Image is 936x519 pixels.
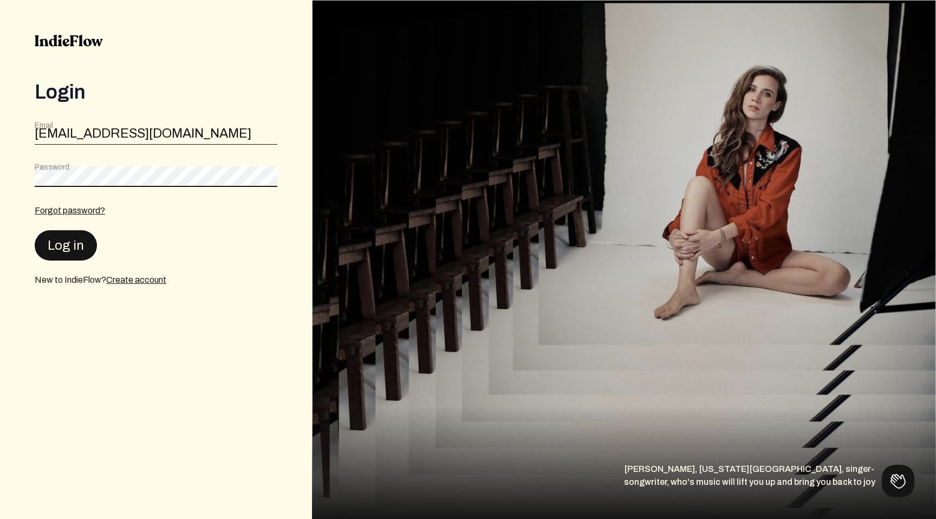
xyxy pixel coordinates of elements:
[35,35,103,47] img: indieflow-logo-black.svg
[624,463,936,519] div: [PERSON_NAME], [US_STATE][GEOGRAPHIC_DATA], singer-songwriter, who's music will lift you up and b...
[35,230,97,261] button: Log in
[106,275,166,284] a: Create account
[35,162,69,173] label: Password
[35,81,277,103] div: Login
[35,274,277,287] div: New to IndieFlow?
[35,206,105,215] a: Forgot password?
[35,120,53,131] label: Email
[882,465,914,497] iframe: Toggle Customer Support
